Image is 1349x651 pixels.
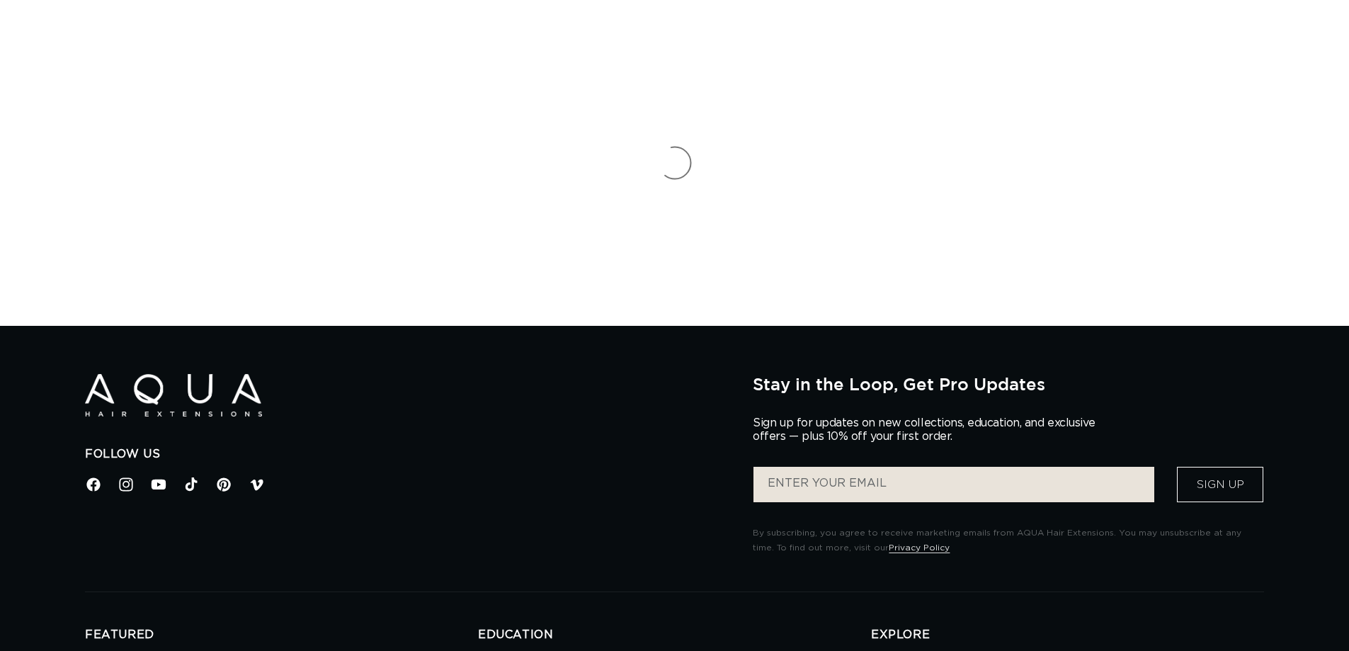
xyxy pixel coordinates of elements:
[753,467,1154,502] input: ENTER YOUR EMAIL
[85,374,262,417] img: Aqua Hair Extensions
[871,628,1264,642] h2: EXPLORE
[85,628,478,642] h2: FEATURED
[753,526,1264,556] p: By subscribing, you agree to receive marketing emails from AQUA Hair Extensions. You may unsubscr...
[753,417,1107,443] p: Sign up for updates on new collections, education, and exclusive offers — plus 10% off your first...
[753,374,1264,394] h2: Stay in the Loop, Get Pro Updates
[478,628,871,642] h2: EDUCATION
[889,543,950,552] a: Privacy Policy
[1177,467,1263,502] button: Sign Up
[85,447,732,462] h2: Follow Us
